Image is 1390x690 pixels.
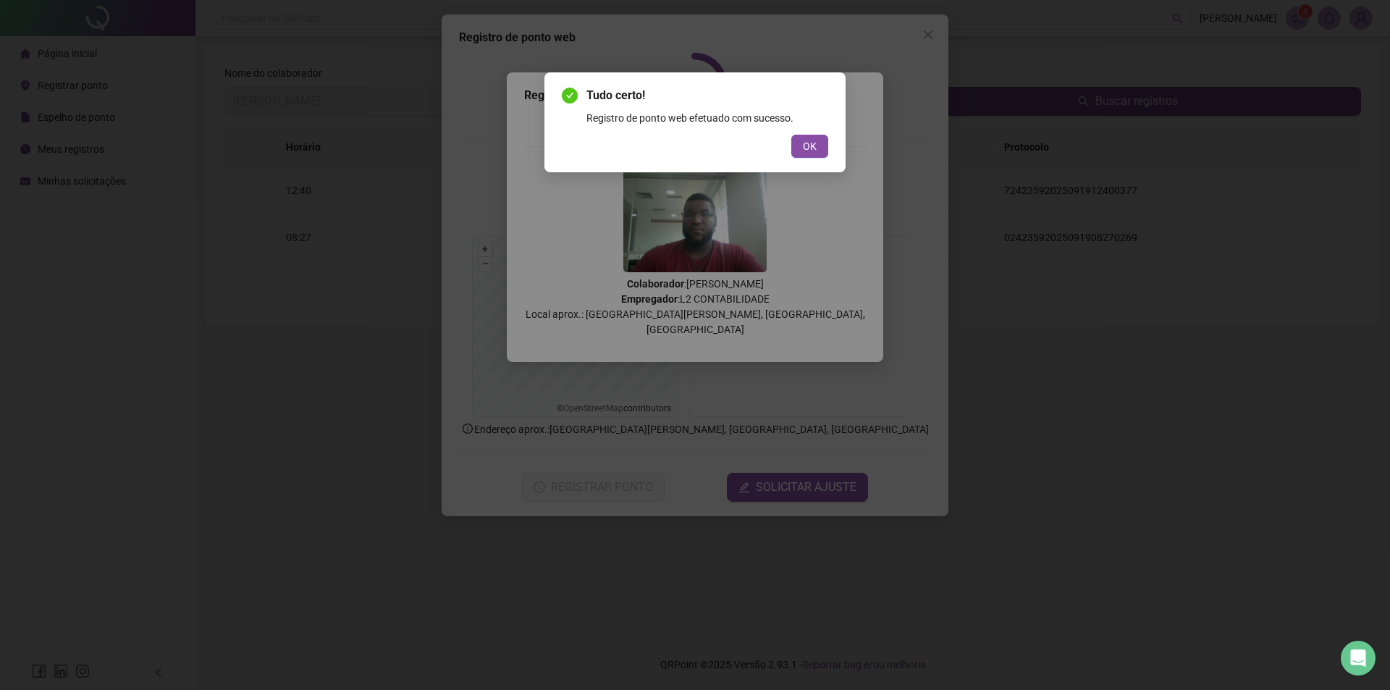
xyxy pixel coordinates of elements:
[586,87,828,104] span: Tudo certo!
[562,88,578,104] span: check-circle
[791,135,828,158] button: OK
[803,138,817,154] span: OK
[586,110,828,126] div: Registro de ponto web efetuado com sucesso.
[1341,641,1376,676] div: Open Intercom Messenger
